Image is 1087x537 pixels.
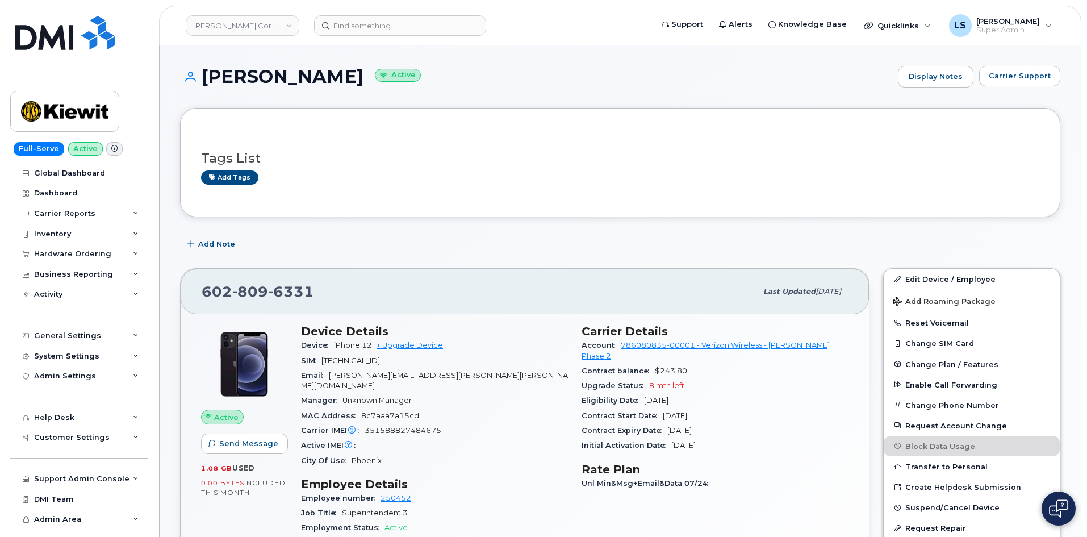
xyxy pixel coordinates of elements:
button: Add Note [180,234,245,255]
span: Contract Start Date [582,411,663,420]
span: [DATE] [671,441,696,449]
span: Active [214,412,239,423]
a: Display Notes [898,66,973,88]
a: 250452 [381,494,411,502]
span: Active IMEI [301,441,361,449]
span: 0.00 Bytes [201,479,244,487]
span: Suspend/Cancel Device [905,503,1000,512]
button: Send Message [201,434,288,454]
button: Suspend/Cancel Device [884,497,1060,518]
span: Carrier Support [989,70,1051,81]
h3: Rate Plan [582,463,848,476]
h3: Tags List [201,151,1039,165]
span: Enable Call Forwarding [905,380,997,389]
span: City Of Use [301,456,352,465]
span: [DATE] [816,287,841,295]
span: MAC Address [301,411,361,420]
a: Add tags [201,170,258,185]
span: Contract balance [582,367,655,375]
button: Change SIM Card [884,333,1060,353]
span: 809 [232,283,268,300]
span: Manager [301,396,342,405]
span: Send Message [219,438,278,449]
span: [DATE] [663,411,687,420]
span: used [232,464,255,472]
span: 602 [202,283,314,300]
span: Email [301,371,329,380]
span: Upgrade Status [582,381,649,390]
span: Last updated [763,287,816,295]
span: Account [582,341,621,349]
span: $243.80 [655,367,687,375]
h3: Device Details [301,324,568,338]
span: 8c7aaa7a15cd [361,411,419,420]
a: 786080835-00001 - Verizon Wireless - [PERSON_NAME] Phase 2 [582,341,830,360]
button: Enable Call Forwarding [884,374,1060,395]
button: Transfer to Personal [884,456,1060,477]
small: Active [375,69,421,82]
span: Active [384,523,408,532]
img: Open chat [1049,499,1068,518]
span: [DATE] [667,426,692,435]
span: Employment Status [301,523,384,532]
span: Job Title [301,509,342,517]
span: [PERSON_NAME][EMAIL_ADDRESS][PERSON_NAME][PERSON_NAME][DOMAIN_NAME] [301,371,568,390]
span: Superintendent 3 [342,509,408,517]
span: iPhone 12 [334,341,372,349]
a: Create Helpdesk Submission [884,477,1060,497]
a: + Upgrade Device [377,341,443,349]
button: Change Plan / Features [884,354,1060,374]
span: Unknown Manager [342,396,412,405]
span: [TECHNICAL_ID] [321,356,380,365]
button: Add Roaming Package [884,289,1060,313]
h1: [PERSON_NAME] [180,66,892,86]
span: Add Roaming Package [893,297,996,308]
button: Block Data Usage [884,436,1060,456]
span: 6331 [268,283,314,300]
span: Employee number [301,494,381,502]
span: Phoenix [352,456,382,465]
span: Device [301,341,334,349]
span: Carrier IMEI [301,426,365,435]
span: 1.08 GB [201,464,232,472]
span: Add Note [198,239,235,249]
button: Carrier Support [979,66,1060,86]
span: Unl Min&Msg+Email&Data 07/24 [582,479,714,488]
span: SIM [301,356,321,365]
span: — [361,441,369,449]
h3: Carrier Details [582,324,848,338]
h3: Employee Details [301,477,568,491]
button: Change Phone Number [884,395,1060,415]
span: 8 mth left [649,381,684,390]
span: Change Plan / Features [905,360,998,368]
span: 351588827484675 [365,426,441,435]
span: Contract Expiry Date [582,426,667,435]
span: Initial Activation Date [582,441,671,449]
button: Reset Voicemail [884,313,1060,333]
span: Eligibility Date [582,396,644,405]
img: iPhone_12.jpg [210,330,278,398]
button: Request Account Change [884,415,1060,436]
a: Edit Device / Employee [884,269,1060,289]
span: [DATE] [644,396,668,405]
